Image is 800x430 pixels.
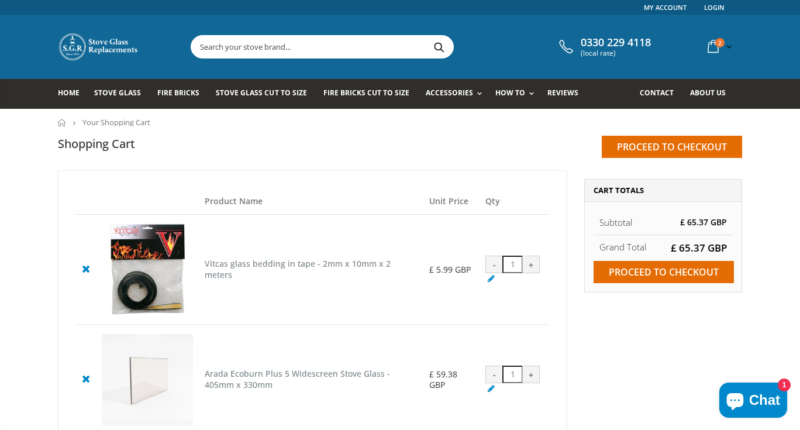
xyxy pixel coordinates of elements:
span: Your Shopping Cart [82,117,150,128]
img: Vitcas glass bedding in tape - 2mm x 10mm x 2 meters [102,223,193,315]
span: Stove Glass Cut To Size [216,88,306,98]
th: Qty [480,188,549,215]
a: How To [495,79,540,109]
a: Home [58,79,88,109]
div: + [522,256,540,273]
th: Product Name [199,188,423,215]
input: Search your stove brand... [191,36,584,58]
a: Vitcas glass bedding in tape - 2mm x 10mm x 2 meters [205,258,391,280]
span: (local rate) [581,49,651,57]
a: Stove Glass [94,79,150,109]
span: How To [495,88,525,98]
span: 2 [715,38,725,47]
img: Stove Glass Replacement [58,32,140,61]
a: Accessories [426,79,488,109]
span: Fire Bricks [157,88,199,98]
span: £ 59.38 GBP [429,369,457,390]
img: Arada Ecoburn Plus 5 Widescreen Stove Glass - 405mm x 330mm [102,334,193,425]
inbox-online-store-chat: Shopify online store chat [716,383,791,421]
a: Stove Glass Cut To Size [216,79,315,109]
a: Home [58,119,67,126]
span: £ 65.37 GBP [671,241,727,254]
span: Stove Glass [94,88,141,98]
a: About us [690,79,735,109]
a: 0330 229 4118 (local rate) [556,36,651,57]
span: Contact [640,88,674,98]
span: Accessories [426,88,473,98]
button: Search [426,36,452,58]
input: Proceed to checkout [602,136,742,158]
span: 0330 229 4118 [581,36,651,49]
div: - [485,366,503,383]
a: 2 [703,35,735,58]
div: - [485,256,503,273]
a: Fire Bricks Cut To Size [323,79,418,109]
a: Reviews [547,79,587,109]
span: £ 65.37 GBP [680,216,727,228]
h1: Shopping Cart [58,136,135,152]
input: Proceed to checkout [594,261,734,283]
a: Fire Bricks [157,79,208,109]
strong: Grand Total [599,241,646,253]
a: Contact [640,79,682,109]
span: Subtotal [599,216,632,228]
span: Home [58,88,80,98]
div: + [522,366,540,383]
span: About us [690,88,726,98]
th: Unit Price [423,188,480,215]
span: Reviews [547,88,578,98]
span: Cart Totals [594,185,644,195]
span: Fire Bricks Cut To Size [323,88,409,98]
span: £ 5.99 GBP [429,264,471,275]
a: Arada Ecoburn Plus 5 Widescreen Stove Glass - 405mm x 330mm [205,368,390,390]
